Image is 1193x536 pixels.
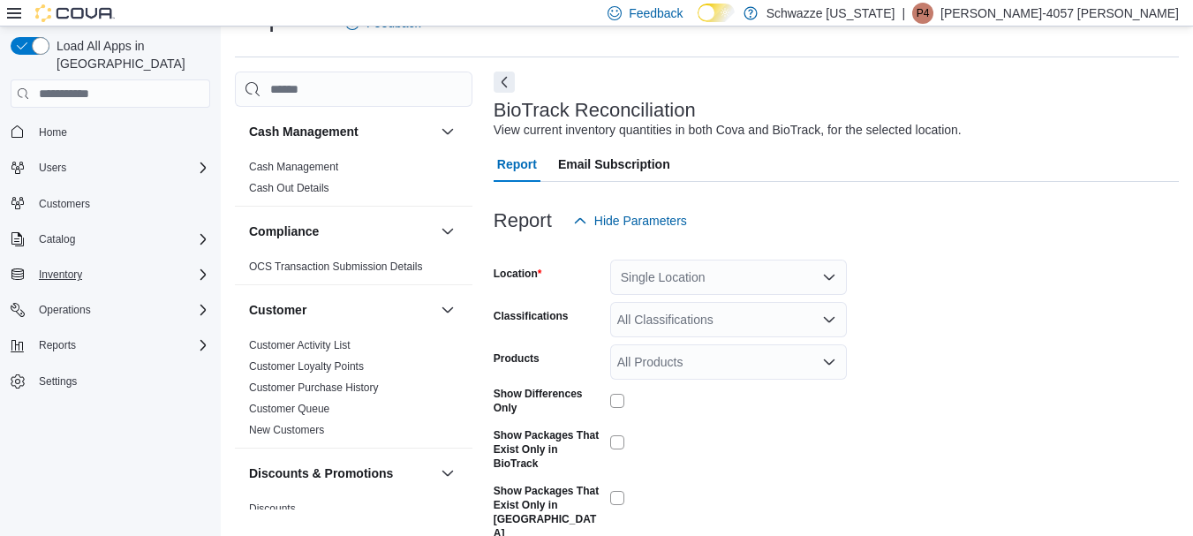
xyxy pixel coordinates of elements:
[4,227,217,252] button: Catalog
[698,4,735,22] input: Dark Mode
[494,72,515,93] button: Next
[249,402,329,416] span: Customer Queue
[494,121,962,140] div: View current inventory quantities in both Cova and BioTrack, for the selected location.
[32,335,83,356] button: Reports
[494,267,542,281] label: Location
[249,424,324,436] a: New Customers
[39,374,77,389] span: Settings
[32,299,210,321] span: Operations
[558,147,670,182] span: Email Subscription
[249,301,306,319] h3: Customer
[437,463,458,484] button: Discounts & Promotions
[249,223,319,240] h3: Compliance
[4,368,217,394] button: Settings
[32,122,74,143] a: Home
[35,4,115,22] img: Cova
[249,423,324,437] span: New Customers
[249,464,393,482] h3: Discounts & Promotions
[437,299,458,321] button: Customer
[39,197,90,211] span: Customers
[902,3,905,24] p: |
[822,313,836,327] button: Open list of options
[249,403,329,415] a: Customer Queue
[249,181,329,195] span: Cash Out Details
[32,193,210,215] span: Customers
[4,191,217,216] button: Customers
[437,221,458,242] button: Compliance
[249,381,379,394] a: Customer Purchase History
[249,502,296,515] a: Discounts
[32,229,82,250] button: Catalog
[4,118,217,144] button: Home
[4,262,217,287] button: Inventory
[249,381,379,395] span: Customer Purchase History
[437,121,458,142] button: Cash Management
[32,157,73,178] button: Users
[39,232,75,246] span: Catalog
[39,338,76,352] span: Reports
[698,22,698,23] span: Dark Mode
[594,212,687,230] span: Hide Parameters
[39,125,67,140] span: Home
[32,193,97,215] a: Customers
[249,260,423,274] span: OCS Transaction Submission Details
[235,256,472,284] div: Compliance
[494,309,569,323] label: Classifications
[32,335,210,356] span: Reports
[917,3,930,24] span: P4
[249,161,338,173] a: Cash Management
[32,370,210,392] span: Settings
[32,120,210,142] span: Home
[822,270,836,284] button: Open list of options
[249,338,351,352] span: Customer Activity List
[39,268,82,282] span: Inventory
[32,157,210,178] span: Users
[32,264,210,285] span: Inventory
[629,4,683,22] span: Feedback
[497,147,537,182] span: Report
[11,111,210,440] nav: Complex example
[249,160,338,174] span: Cash Management
[249,502,296,516] span: Discounts
[39,161,66,175] span: Users
[494,210,552,231] h3: Report
[494,387,603,415] label: Show Differences Only
[494,428,603,471] label: Show Packages That Exist Only in BioTrack
[32,371,84,392] a: Settings
[249,123,434,140] button: Cash Management
[249,360,364,373] a: Customer Loyalty Points
[912,3,933,24] div: Patrick-4057 Leyba
[249,223,434,240] button: Compliance
[494,351,540,366] label: Products
[4,298,217,322] button: Operations
[566,203,694,238] button: Hide Parameters
[766,3,895,24] p: Schwazze [US_STATE]
[4,333,217,358] button: Reports
[235,156,472,206] div: Cash Management
[49,37,210,72] span: Load All Apps in [GEOGRAPHIC_DATA]
[249,359,364,374] span: Customer Loyalty Points
[235,335,472,448] div: Customer
[249,260,423,273] a: OCS Transaction Submission Details
[39,303,91,317] span: Operations
[4,155,217,180] button: Users
[940,3,1179,24] p: [PERSON_NAME]-4057 [PERSON_NAME]
[32,299,98,321] button: Operations
[249,339,351,351] a: Customer Activity List
[822,355,836,369] button: Open list of options
[32,229,210,250] span: Catalog
[249,464,434,482] button: Discounts & Promotions
[249,182,329,194] a: Cash Out Details
[249,301,434,319] button: Customer
[494,100,696,121] h3: BioTrack Reconciliation
[249,123,359,140] h3: Cash Management
[32,264,89,285] button: Inventory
